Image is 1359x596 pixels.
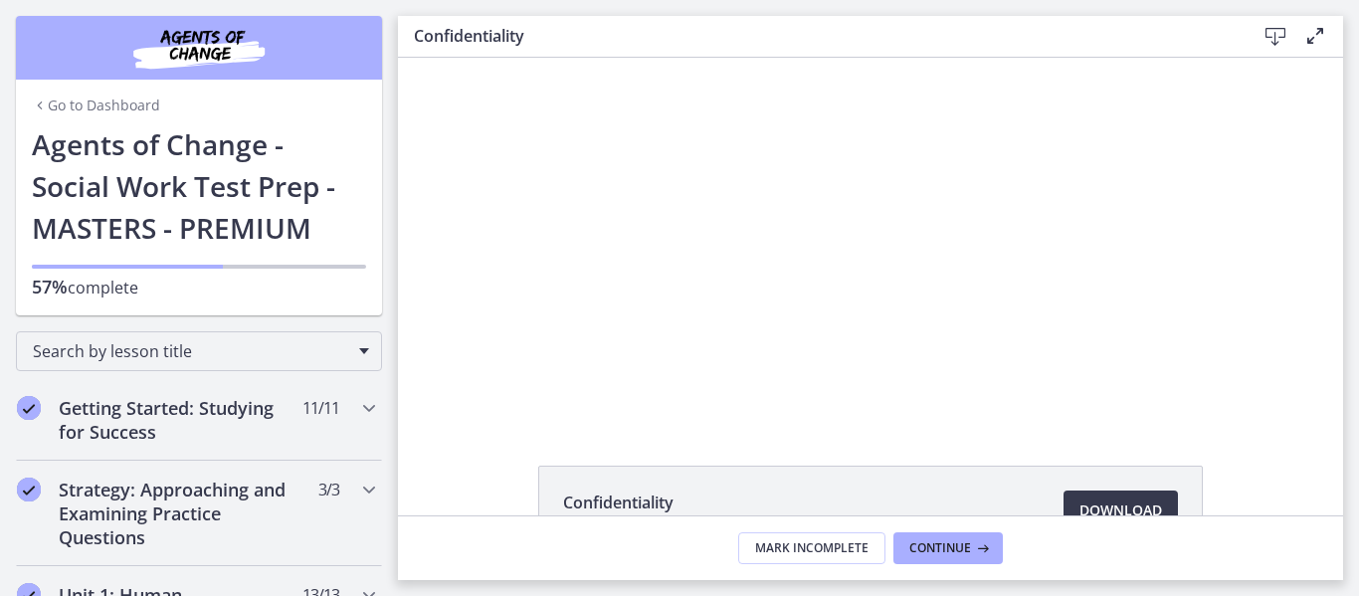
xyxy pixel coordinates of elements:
a: Go to Dashboard [32,96,160,115]
div: Search by lesson title [16,331,382,371]
span: 3 / 3 [318,478,339,501]
i: Completed [17,478,41,501]
i: Completed [17,396,41,420]
span: Download [1079,498,1162,522]
span: Search by lesson title [33,340,349,362]
span: Mark Incomplete [755,540,869,556]
button: Continue [893,532,1003,564]
h2: Strategy: Approaching and Examining Practice Questions [59,478,301,549]
img: Agents of Change [80,24,318,72]
span: Continue [909,540,971,556]
a: Download [1064,491,1178,530]
h3: Confidentiality [414,24,1224,48]
h1: Agents of Change - Social Work Test Prep - MASTERS - PREMIUM [32,123,366,249]
span: Confidentiality [563,491,674,514]
span: 91.8 KB [563,514,674,530]
iframe: Video Lesson [398,58,1343,420]
span: 11 / 11 [302,396,339,420]
p: complete [32,275,366,299]
h2: Getting Started: Studying for Success [59,396,301,444]
button: Mark Incomplete [738,532,885,564]
span: 57% [32,275,68,298]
